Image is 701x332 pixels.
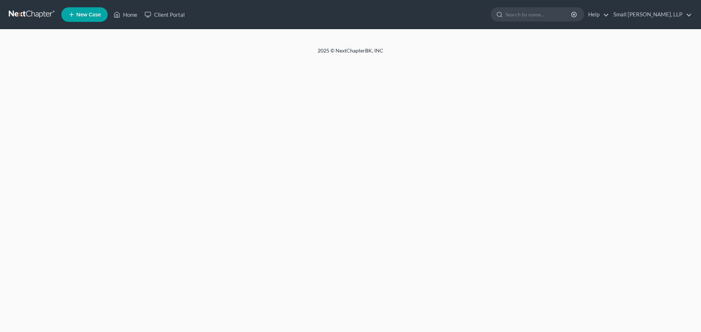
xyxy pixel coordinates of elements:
div: 2025 © NextChapterBK, INC [142,47,559,60]
a: Client Portal [141,8,188,21]
input: Search by name... [505,8,572,21]
a: Home [110,8,141,21]
a: Help [585,8,609,21]
a: Small [PERSON_NAME], LLP [610,8,692,21]
span: New Case [76,12,101,17]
